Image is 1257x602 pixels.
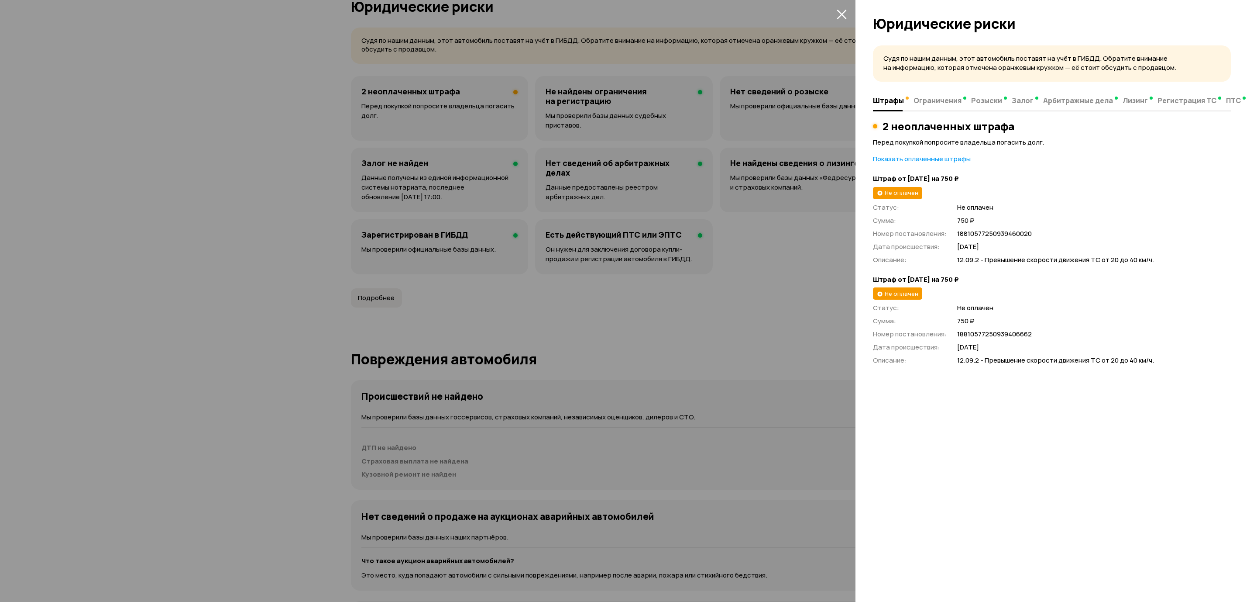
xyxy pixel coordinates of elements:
span: 18810577250939406662 [957,330,1231,339]
span: Судя по нашим данным, этот автомобиль поставят на учёт в ГИБДД. Обратите внимание на информацию, ... [883,54,1176,72]
span: ПТС [1226,96,1241,105]
p: Описание : [873,255,947,265]
span: 18810577250939460020 [957,229,1231,239]
strong: Штраф от [DATE] на 750 ₽ [873,174,1231,183]
span: Не оплачен [885,290,918,298]
p: Статус : [873,203,947,212]
span: Не оплачен [885,189,918,197]
span: 750 ₽ [957,317,1231,326]
p: Показать оплаченные штрафы [873,154,1231,164]
span: Лизинг [1123,96,1148,105]
p: Дата происшествия : [873,242,947,252]
span: Штрафы [873,96,904,105]
p: Номер постановления : [873,229,947,239]
span: Не оплачен [957,203,1231,212]
p: Сумма : [873,216,947,225]
span: [DATE] [957,343,1231,352]
p: Номер постановления : [873,329,947,339]
span: [DATE] [957,242,1231,252]
p: Сумма : [873,316,947,326]
span: 12.09.2 - Превышение скорости движения ТС от 20 до 40 км/ч. [957,356,1231,365]
span: Регистрация ТС [1157,96,1216,105]
span: 750 ₽ [957,216,1231,225]
button: закрыть [835,7,848,21]
h3: 2 неоплаченных штрафа [883,120,1014,132]
span: Арбитражные дела [1043,96,1113,105]
span: Залог [1012,96,1034,105]
p: Описание : [873,356,947,365]
strong: Штраф от [DATE] на 750 ₽ [873,275,1231,284]
span: Ограничения [914,96,962,105]
p: Дата происшествия : [873,343,947,352]
span: 12.09.2 - Превышение скорости движения ТС от 20 до 40 км/ч. [957,256,1231,265]
p: Перед покупкой попросите владельца погасить долг. [873,138,1231,147]
span: Не оплачен [957,304,1231,313]
p: Статус : [873,303,947,313]
span: Розыски [971,96,1002,105]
